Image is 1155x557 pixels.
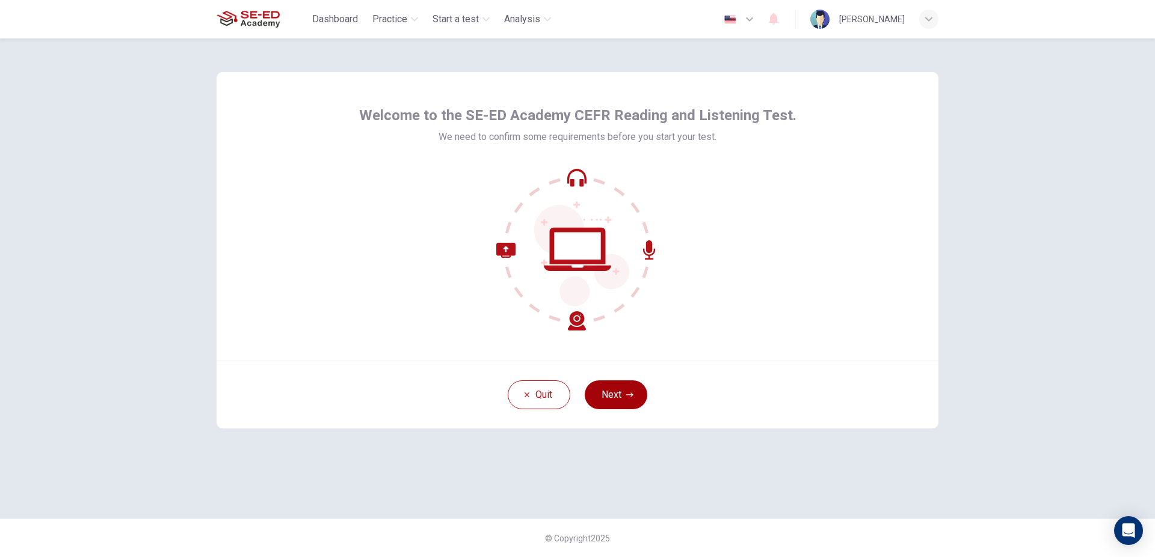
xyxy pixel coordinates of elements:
[312,12,358,26] span: Dashboard
[585,380,647,409] button: Next
[433,12,479,26] span: Start a test
[839,12,905,26] div: [PERSON_NAME]
[359,106,796,125] span: Welcome to the SE-ED Academy CEFR Reading and Listening Test.
[1114,516,1143,545] div: Open Intercom Messenger
[508,380,570,409] button: Quit
[722,15,738,24] img: en
[428,8,494,30] button: Start a test
[217,7,307,31] a: SE-ED Academy logo
[372,12,407,26] span: Practice
[439,130,716,144] span: We need to confirm some requirements before you start your test.
[499,8,556,30] button: Analysis
[307,8,363,30] button: Dashboard
[810,10,830,29] img: Profile picture
[217,7,280,31] img: SE-ED Academy logo
[545,534,610,543] span: © Copyright 2025
[504,12,540,26] span: Analysis
[368,8,423,30] button: Practice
